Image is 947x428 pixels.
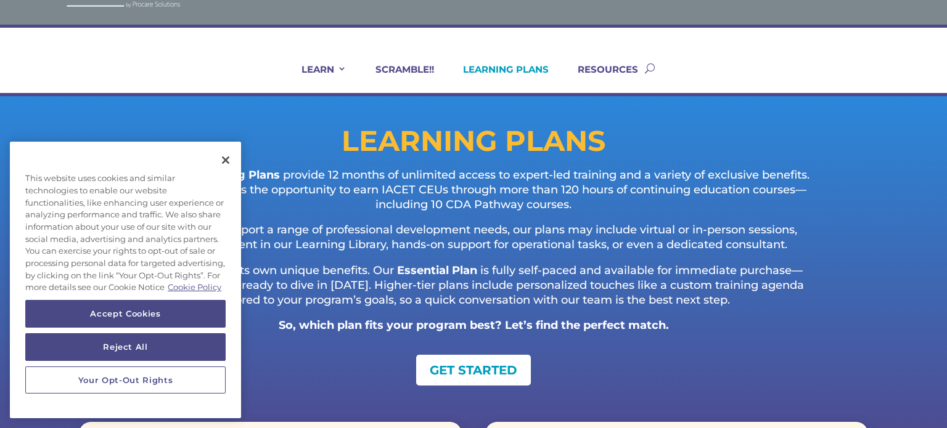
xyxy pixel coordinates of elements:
[562,63,638,93] a: RESOURCES
[360,63,434,93] a: SCRAMBLE!!
[885,369,947,428] iframe: Chat Widget
[79,127,868,161] h1: LEARNING PLANS
[212,147,239,174] button: Close
[128,223,819,264] p: Designed to support a range of professional development needs, our plans may include virtual or i...
[168,282,221,292] a: More information about your privacy, opens in a new tab
[10,166,241,300] div: This website uses cookies and similar technologies to enable our website functionalities, like en...
[10,142,241,418] div: Privacy
[25,333,226,360] button: Reject All
[279,318,669,332] strong: So, which plan fits your program best? Let’s find the perfect match.
[448,63,549,93] a: LEARNING PLANS
[397,264,477,277] strong: Essential Plan
[10,142,241,418] div: Cookie banner
[25,366,226,394] button: Your Opt-Out Rights
[128,264,819,318] p: Each plan offers its own unique benefits. Our is fully self-paced and available for immediate pur...
[286,63,346,93] a: LEARN
[128,168,819,223] p: provide 12 months of unlimited access to expert-led training and a variety of exclusive benefits....
[25,300,226,327] button: Accept Cookies
[416,355,531,386] a: GET STARTED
